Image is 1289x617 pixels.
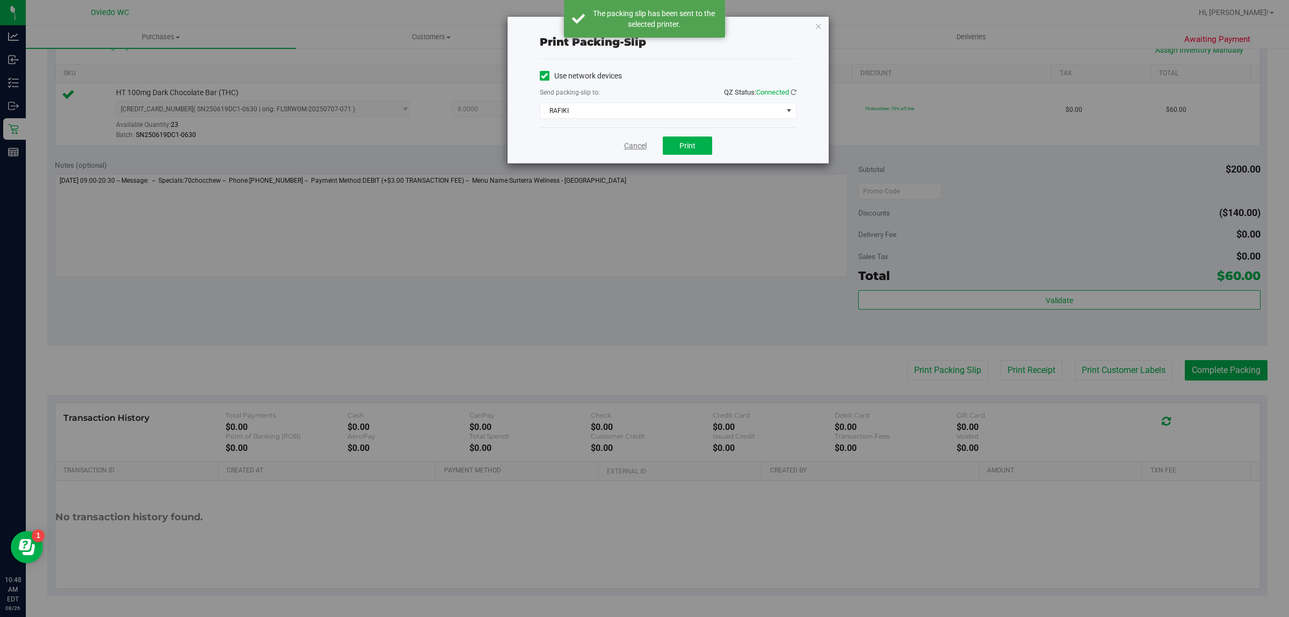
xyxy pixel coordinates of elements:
[540,35,646,48] span: Print packing-slip
[679,141,696,150] span: Print
[540,88,600,97] label: Send packing-slip to:
[540,70,622,82] label: Use network devices
[591,8,717,30] div: The packing slip has been sent to the selected printer.
[756,88,789,96] span: Connected
[624,140,647,152] a: Cancel
[32,529,45,542] iframe: Resource center unread badge
[724,88,796,96] span: QZ Status:
[540,103,783,118] span: RAFIKI
[663,137,712,155] button: Print
[782,103,795,118] span: select
[11,531,43,563] iframe: Resource center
